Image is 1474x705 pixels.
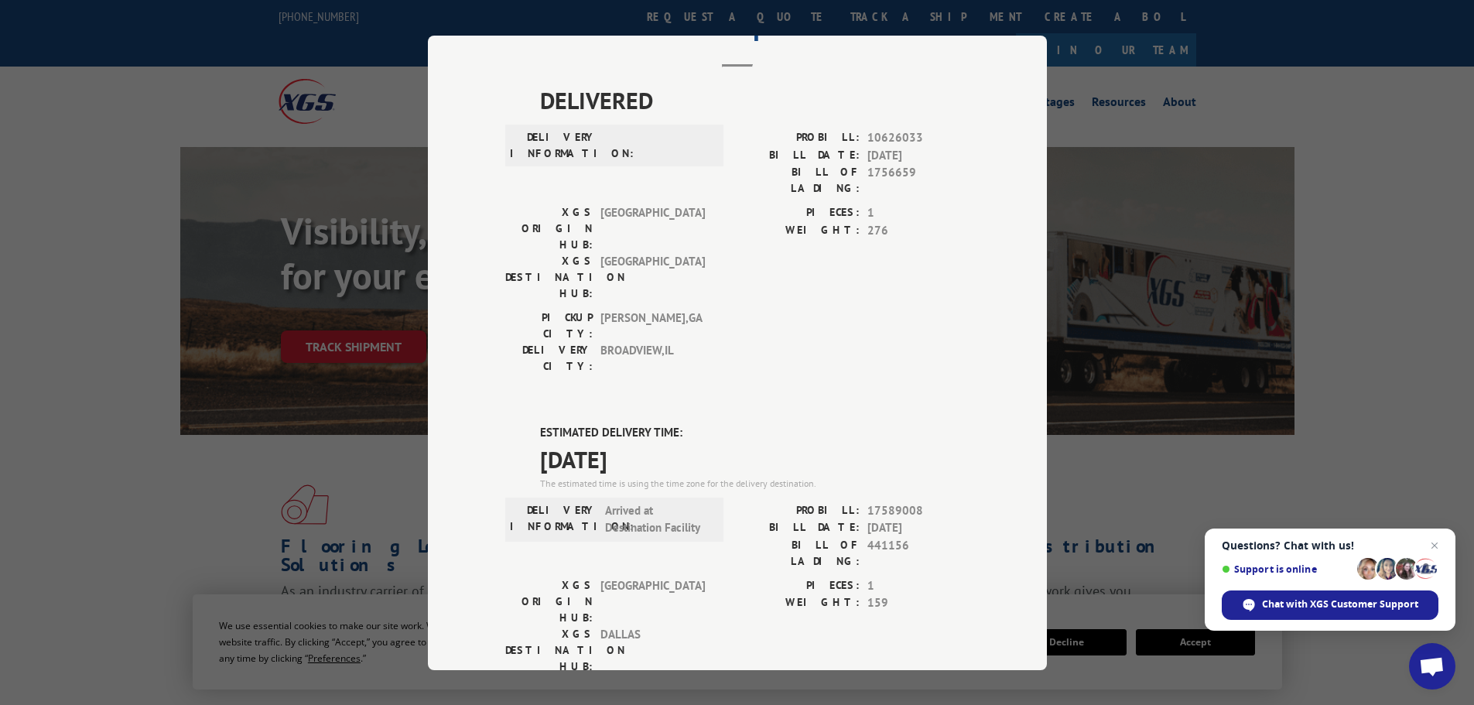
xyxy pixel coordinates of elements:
[867,501,970,519] span: 17589008
[505,342,593,375] label: DELIVERY CITY:
[737,577,860,594] label: PIECES:
[505,15,970,44] h2: Track Shipment
[600,310,705,342] span: [PERSON_NAME] , GA
[1262,597,1418,611] span: Chat with XGS Customer Support
[737,204,860,222] label: PIECES:
[510,501,597,536] label: DELIVERY INFORMATION:
[1222,590,1438,620] span: Chat with XGS Customer Support
[540,424,970,442] label: ESTIMATED DELIVERY TIME:
[505,204,593,253] label: XGS ORIGIN HUB:
[1222,539,1438,552] span: Questions? Chat with us!
[737,536,860,569] label: BILL OF LADING:
[867,146,970,164] span: [DATE]
[867,594,970,612] span: 159
[600,577,705,625] span: [GEOGRAPHIC_DATA]
[867,129,970,147] span: 10626033
[540,476,970,490] div: The estimated time is using the time zone for the delivery destination.
[510,129,597,162] label: DELIVERY INFORMATION:
[605,501,710,536] span: Arrived at Destination Facility
[600,204,705,253] span: [GEOGRAPHIC_DATA]
[867,519,970,537] span: [DATE]
[737,129,860,147] label: PROBILL:
[867,577,970,594] span: 1
[737,146,860,164] label: BILL DATE:
[737,221,860,239] label: WEIGHT:
[867,221,970,239] span: 276
[600,342,705,375] span: BROADVIEW , IL
[867,204,970,222] span: 1
[1409,643,1455,690] a: Open chat
[600,625,705,674] span: DALLAS
[867,536,970,569] span: 441156
[737,519,860,537] label: BILL DATE:
[505,577,593,625] label: XGS ORIGIN HUB:
[540,441,970,476] span: [DATE]
[867,164,970,197] span: 1756659
[505,625,593,674] label: XGS DESTINATION HUB:
[737,164,860,197] label: BILL OF LADING:
[505,310,593,342] label: PICKUP CITY:
[600,253,705,302] span: [GEOGRAPHIC_DATA]
[737,501,860,519] label: PROBILL:
[1222,563,1352,575] span: Support is online
[540,83,970,118] span: DELIVERED
[737,594,860,612] label: WEIGHT:
[505,253,593,302] label: XGS DESTINATION HUB:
